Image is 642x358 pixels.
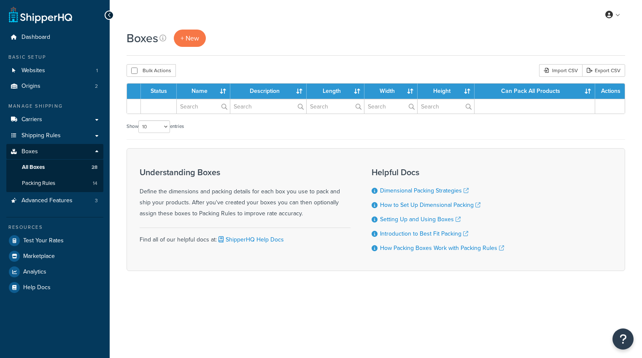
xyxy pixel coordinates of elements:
span: Test Your Rates [23,237,64,244]
div: Import CSV [539,64,582,77]
input: Search [177,99,230,114]
button: Open Resource Center [612,328,634,350]
a: Setting Up and Using Boxes [380,215,461,224]
span: + New [181,33,199,43]
span: Marketplace [23,253,55,260]
span: Advanced Features [22,197,73,204]
input: Search [230,99,307,114]
span: Analytics [23,268,46,276]
h3: Helpful Docs [372,168,504,177]
a: ShipperHQ Help Docs [217,235,284,244]
a: + New [174,30,206,47]
a: ShipperHQ Home [9,6,72,23]
label: Show entries [127,120,184,133]
a: Carriers [6,112,103,127]
h3: Understanding Boxes [140,168,351,177]
input: Search [418,99,474,114]
input: Search [307,99,364,114]
a: Dashboard [6,30,103,45]
th: Height [418,84,475,99]
th: Can Pack All Products [475,84,595,99]
span: 1 [96,67,98,74]
span: Origins [22,83,40,90]
div: Manage Shipping [6,103,103,110]
a: Export CSV [582,64,625,77]
span: 14 [93,180,97,187]
h1: Boxes [127,30,158,46]
a: How Packing Boxes Work with Packing Rules [380,244,504,252]
div: Define the dimensions and packing details for each box you use to pack and ship your products. Af... [140,168,351,219]
span: Dashboard [22,34,50,41]
li: Boxes [6,144,103,192]
a: Analytics [6,264,103,279]
a: Help Docs [6,280,103,295]
span: Boxes [22,148,38,155]
li: Advanced Features [6,193,103,209]
a: Marketplace [6,249,103,264]
span: 28 [92,164,97,171]
div: Basic Setup [6,54,103,61]
span: All Boxes [22,164,45,171]
a: All Boxes 28 [6,160,103,175]
li: Origins [6,79,103,94]
span: Carriers [22,116,42,123]
span: 3 [95,197,98,204]
div: Find all of our helpful docs at: [140,228,351,245]
th: Actions [595,84,625,99]
a: Shipping Rules [6,128,103,144]
button: Bulk Actions [127,64,176,77]
div: Resources [6,224,103,231]
a: Advanced Features 3 [6,193,103,209]
a: How to Set Up Dimensional Packing [380,201,480,209]
a: Packing Rules 14 [6,176,103,191]
a: Origins 2 [6,79,103,94]
th: Name [177,84,230,99]
a: Boxes [6,144,103,160]
span: Help Docs [23,284,51,291]
th: Status [141,84,177,99]
li: Websites [6,63,103,79]
select: Showentries [138,120,170,133]
li: All Boxes [6,160,103,175]
span: Shipping Rules [22,132,61,139]
input: Search [364,99,417,114]
span: 2 [95,83,98,90]
th: Width [364,84,418,99]
a: Websites 1 [6,63,103,79]
a: Dimensional Packing Strategies [380,186,469,195]
a: Introduction to Best Fit Packing [380,229,468,238]
span: Websites [22,67,45,74]
th: Description [230,84,307,99]
li: Packing Rules [6,176,103,191]
th: Length [307,84,364,99]
span: Packing Rules [22,180,55,187]
a: Test Your Rates [6,233,103,248]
